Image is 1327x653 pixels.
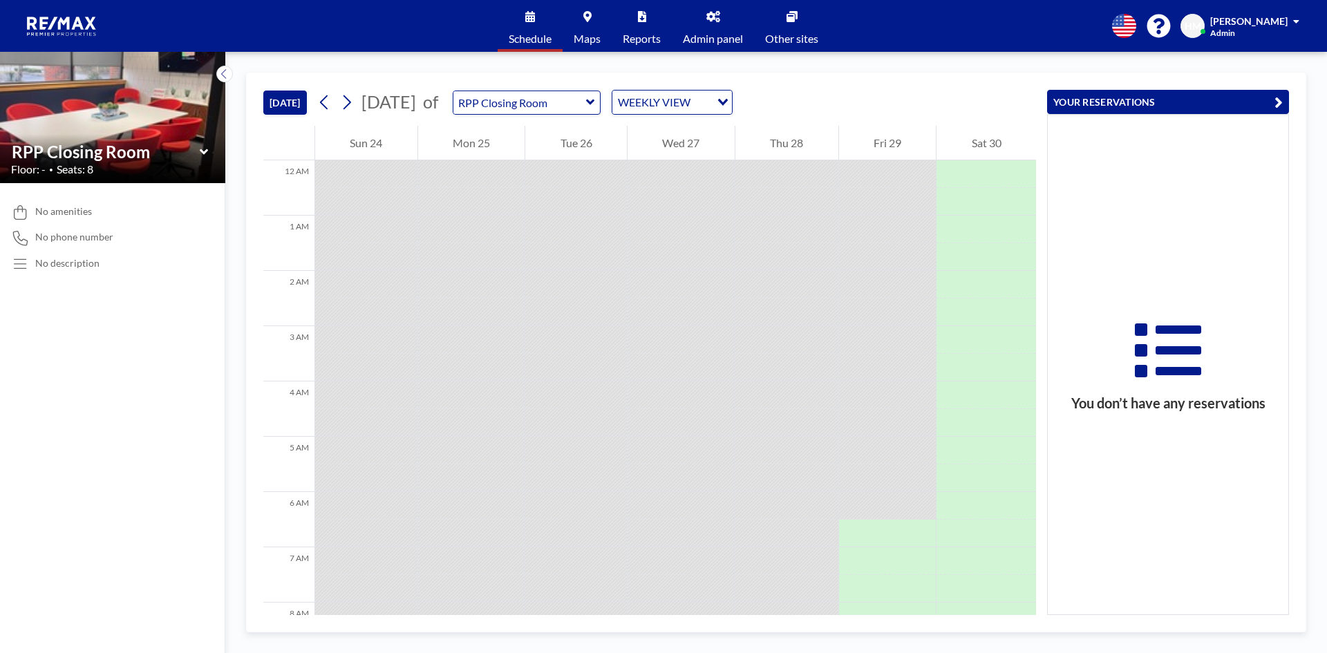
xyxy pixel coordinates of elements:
[263,492,314,547] div: 6 AM
[1047,90,1289,114] button: YOUR RESERVATIONS
[57,162,93,176] span: Seats: 8
[615,93,693,111] span: WEEKLY VIEW
[12,142,200,162] input: RPP Closing Room
[937,126,1036,160] div: Sat 30
[35,257,100,269] div: No description
[263,547,314,603] div: 7 AM
[418,126,525,160] div: Mon 25
[525,126,627,160] div: Tue 26
[11,162,46,176] span: Floor: -
[695,93,709,111] input: Search for option
[263,326,314,381] div: 3 AM
[315,126,417,160] div: Sun 24
[263,160,314,216] div: 12 AM
[612,91,732,114] div: Search for option
[1185,20,1201,32] span: HM
[423,91,438,113] span: of
[263,271,314,326] div: 2 AM
[623,33,661,44] span: Reports
[628,126,735,160] div: Wed 27
[263,216,314,271] div: 1 AM
[683,33,743,44] span: Admin panel
[765,33,818,44] span: Other sites
[509,33,552,44] span: Schedule
[1048,395,1288,412] h3: You don’t have any reservations
[361,91,416,112] span: [DATE]
[1210,28,1235,38] span: Admin
[839,126,937,160] div: Fri 29
[22,12,102,40] img: organization-logo
[453,91,586,114] input: RPP Closing Room
[263,437,314,492] div: 5 AM
[35,205,92,218] span: No amenities
[263,91,307,115] button: [DATE]
[1210,15,1288,27] span: [PERSON_NAME]
[735,126,838,160] div: Thu 28
[35,231,113,243] span: No phone number
[263,381,314,437] div: 4 AM
[49,165,53,174] span: •
[574,33,601,44] span: Maps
